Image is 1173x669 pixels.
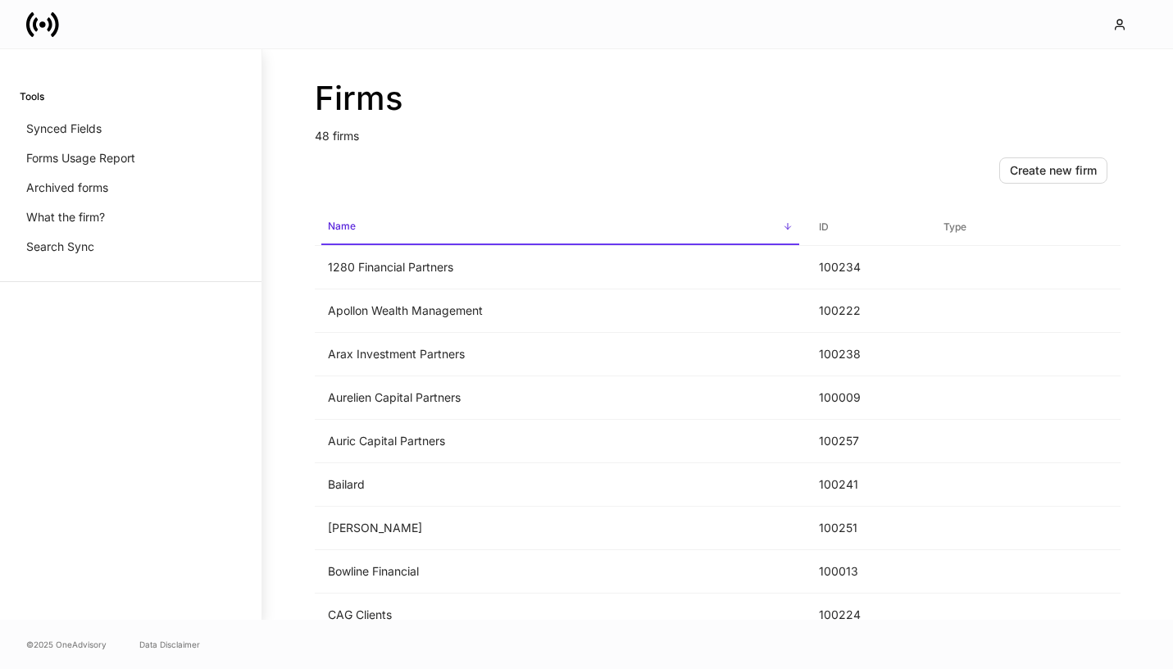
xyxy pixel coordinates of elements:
[315,246,806,289] td: 1280 Financial Partners
[20,143,242,173] a: Forms Usage Report
[315,420,806,463] td: Auric Capital Partners
[806,550,930,594] td: 100013
[315,550,806,594] td: Bowline Financial
[819,219,829,234] h6: ID
[806,463,930,507] td: 100241
[20,232,242,262] a: Search Sync
[1010,162,1097,179] div: Create new firm
[321,210,799,245] span: Name
[812,211,924,244] span: ID
[943,219,966,234] h6: Type
[26,638,107,651] span: © 2025 OneAdvisory
[315,463,806,507] td: Bailard
[26,150,135,166] p: Forms Usage Report
[315,507,806,550] td: [PERSON_NAME]
[315,79,1121,118] h2: Firms
[26,239,94,255] p: Search Sync
[315,289,806,333] td: Apollon Wealth Management
[315,333,806,376] td: Arax Investment Partners
[315,118,1121,144] p: 48 firms
[806,594,930,637] td: 100224
[806,420,930,463] td: 100257
[26,209,105,225] p: What the firm?
[999,157,1107,184] button: Create new firm
[315,376,806,420] td: Aurelien Capital Partners
[806,333,930,376] td: 100238
[20,173,242,203] a: Archived forms
[806,507,930,550] td: 100251
[26,180,108,196] p: Archived forms
[328,218,356,234] h6: Name
[26,121,102,137] p: Synced Fields
[806,289,930,333] td: 100222
[20,89,44,104] h6: Tools
[806,376,930,420] td: 100009
[937,211,1114,244] span: Type
[20,114,242,143] a: Synced Fields
[139,638,200,651] a: Data Disclaimer
[806,246,930,289] td: 100234
[315,594,806,637] td: CAG Clients
[20,203,242,232] a: What the firm?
